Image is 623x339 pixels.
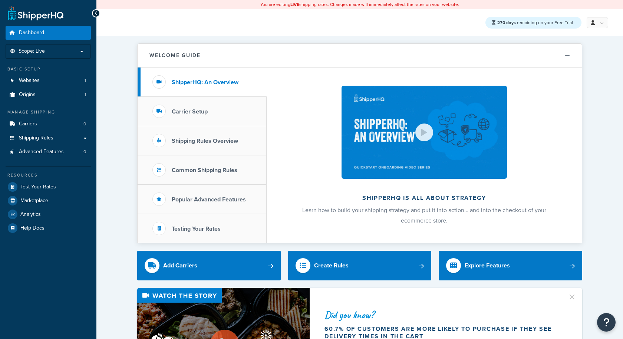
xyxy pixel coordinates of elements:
button: Welcome Guide [138,44,582,68]
h3: Popular Advanced Features [172,196,246,203]
li: Advanced Features [6,145,91,159]
span: Websites [19,78,40,84]
b: LIVE [290,1,299,8]
div: Create Rules [314,260,349,271]
li: Origins [6,88,91,102]
span: Learn how to build your shipping strategy and put it into action… and into the checkout of your e... [302,206,546,225]
div: Basic Setup [6,66,91,72]
img: ShipperHQ is all about strategy [342,86,507,179]
a: Add Carriers [137,251,281,280]
h2: Welcome Guide [149,53,201,58]
span: Analytics [20,211,41,218]
button: Open Resource Center [597,313,616,332]
div: Add Carriers [163,260,197,271]
h2: ShipperHQ is all about strategy [286,195,562,201]
a: Dashboard [6,26,91,40]
a: Help Docs [6,221,91,235]
h3: Common Shipping Rules [172,167,237,174]
span: Shipping Rules [19,135,53,141]
span: Marketplace [20,198,48,204]
span: 0 [83,149,86,155]
span: Carriers [19,121,37,127]
a: Carriers0 [6,117,91,131]
h3: Shipping Rules Overview [172,138,238,144]
a: Marketplace [6,194,91,207]
span: Test Your Rates [20,184,56,190]
span: Origins [19,92,36,98]
div: Did you know? [324,310,559,320]
span: 1 [85,78,86,84]
span: Dashboard [19,30,44,36]
div: Resources [6,172,91,178]
span: remaining on your Free Trial [497,19,573,26]
div: Manage Shipping [6,109,91,115]
a: Test Your Rates [6,180,91,194]
h3: Carrier Setup [172,108,208,115]
a: Websites1 [6,74,91,88]
a: Shipping Rules [6,131,91,145]
a: Origins1 [6,88,91,102]
span: Scope: Live [19,48,45,55]
a: Explore Features [439,251,582,280]
div: Explore Features [465,260,510,271]
a: Advanced Features0 [6,145,91,159]
span: Advanced Features [19,149,64,155]
a: Analytics [6,208,91,221]
a: Create Rules [288,251,432,280]
h3: Testing Your Rates [172,226,221,232]
li: Websites [6,74,91,88]
span: 1 [85,92,86,98]
h3: ShipperHQ: An Overview [172,79,238,86]
li: Carriers [6,117,91,131]
span: Help Docs [20,225,44,231]
strong: 270 days [497,19,516,26]
span: 0 [83,121,86,127]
